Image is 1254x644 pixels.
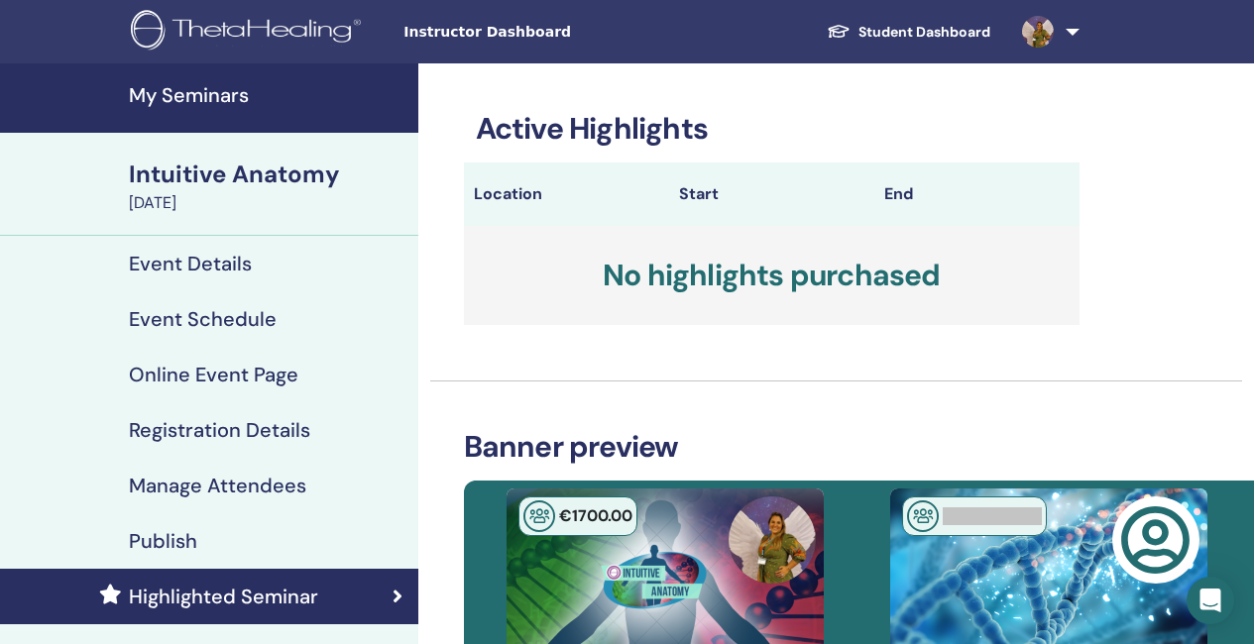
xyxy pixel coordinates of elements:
img: In-Person Seminar [907,500,939,532]
img: In-Person Seminar [523,500,555,532]
h4: My Seminars [129,83,406,107]
h4: Event Schedule [129,307,277,331]
div: Intuitive Anatomy [129,158,406,191]
h4: Online Event Page [129,363,298,386]
a: Student Dashboard [811,14,1006,51]
img: user-circle-regular.svg [1120,505,1190,575]
img: default.jpg [729,496,816,584]
span: Instructor Dashboard [403,22,701,43]
div: Open Intercom Messenger [1187,577,1234,624]
h4: Registration Details [129,418,310,442]
h3: Active Highlights [464,111,1080,147]
img: default.jpg [1022,16,1054,48]
img: graduation-cap-white.svg [827,23,851,40]
th: Start [669,162,874,226]
th: End [874,162,1080,226]
h4: Highlighted Seminar [129,585,318,608]
h4: Publish [129,529,197,553]
span: € 1700 .00 [559,505,632,526]
h3: No highlights purchased [464,226,1080,325]
h4: Manage Attendees [129,474,306,497]
th: Location [464,162,669,226]
h4: Event Details [129,252,252,275]
div: [DATE] [129,191,406,215]
img: logo.png [131,10,368,54]
a: Intuitive Anatomy[DATE] [117,158,418,215]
